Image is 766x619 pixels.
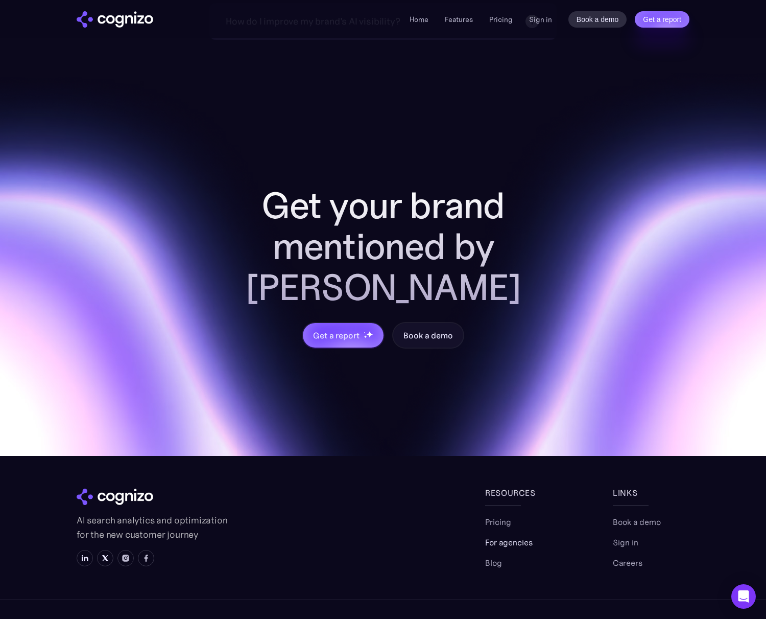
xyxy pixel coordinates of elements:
a: Book a demo [568,11,627,28]
img: LinkedIn icon [81,554,89,562]
h2: Get your brand mentioned by [PERSON_NAME] [220,185,546,308]
img: X icon [101,554,109,562]
a: Sign in [529,13,552,26]
a: Sign in [613,536,638,548]
a: Get a reportstarstarstar [302,322,385,349]
div: Book a demo [403,329,452,341]
a: Get a report [635,11,689,28]
div: links [613,487,689,499]
a: Home [410,15,428,24]
a: Pricing [489,15,513,24]
a: Pricing [485,516,511,528]
p: AI search analytics and optimization for the new customer journey [77,513,230,542]
img: cognizo logo [77,489,153,505]
a: Careers [613,557,642,569]
a: Book a demo [392,322,464,349]
div: Open Intercom Messenger [731,584,756,609]
img: cognizo logo [77,11,153,28]
div: Resources [485,487,562,499]
img: star [364,335,367,339]
a: home [77,11,153,28]
div: Get a report [313,329,359,341]
img: star [364,332,365,333]
img: star [366,331,373,337]
a: Book a demo [613,516,661,528]
a: Blog [485,557,502,569]
a: For agencies [485,536,533,548]
a: Features [445,15,473,24]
